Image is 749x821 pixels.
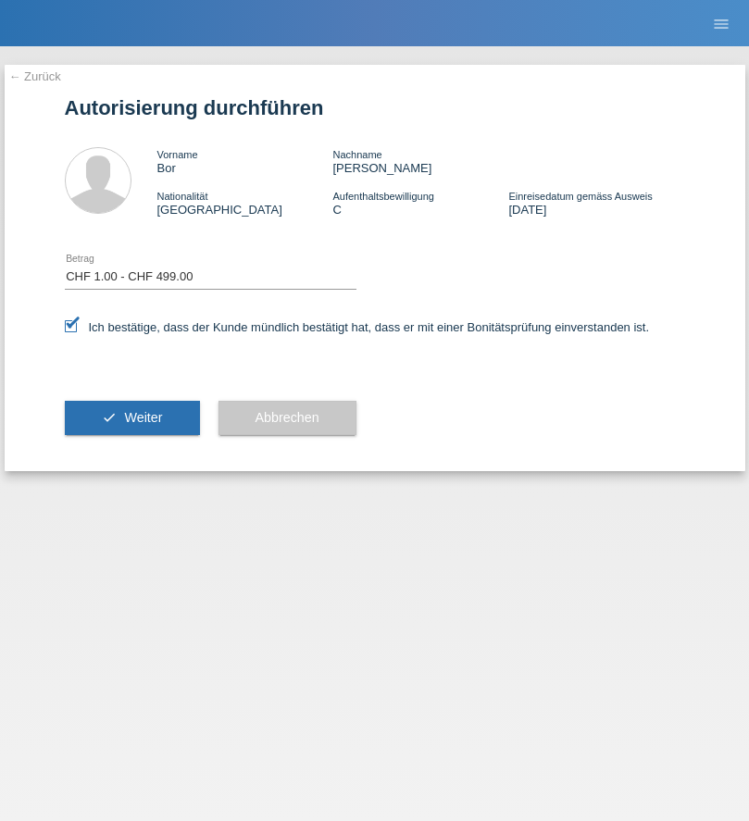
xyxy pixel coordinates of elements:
[157,189,333,217] div: [GEOGRAPHIC_DATA]
[65,320,650,334] label: Ich bestätige, dass der Kunde mündlich bestätigt hat, dass er mit einer Bonitätsprüfung einversta...
[508,191,652,202] span: Einreisedatum gemäss Ausweis
[157,191,208,202] span: Nationalität
[9,69,61,83] a: ← Zurück
[508,189,684,217] div: [DATE]
[703,18,740,29] a: menu
[157,147,333,175] div: Bor
[124,410,162,425] span: Weiter
[102,410,117,425] i: check
[712,15,730,33] i: menu
[332,149,381,160] span: Nachname
[65,96,685,119] h1: Autorisierung durchführen
[256,410,319,425] span: Abbrechen
[332,147,508,175] div: [PERSON_NAME]
[157,149,198,160] span: Vorname
[65,401,200,436] button: check Weiter
[332,191,433,202] span: Aufenthaltsbewilligung
[218,401,356,436] button: Abbrechen
[332,189,508,217] div: C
